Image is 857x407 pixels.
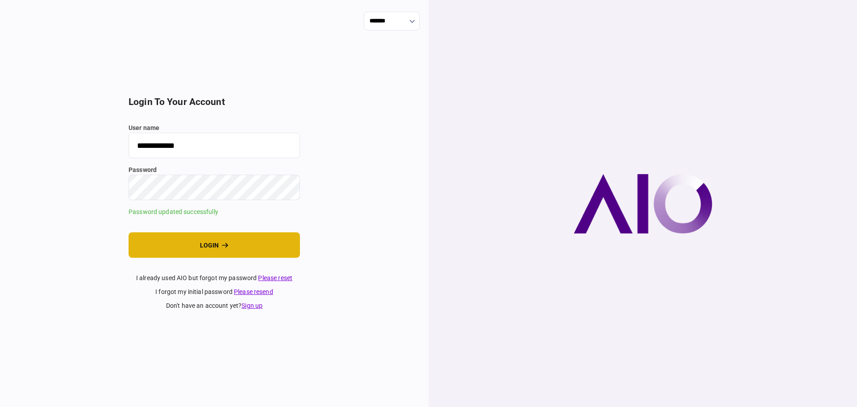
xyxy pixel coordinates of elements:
[129,133,300,158] input: user name
[129,232,300,258] button: login
[129,273,300,283] div: I already used AIO but forgot my password
[129,175,300,200] input: password
[129,287,300,297] div: I forgot my initial password
[129,97,300,108] h2: login to your account
[129,123,300,133] label: user name
[258,274,292,281] a: Please reset
[364,12,420,30] input: show language options
[574,174,712,234] img: AIO company logo
[129,301,300,310] div: don't have an account yet ?
[129,207,300,217] div: Password updated successfully
[129,165,300,175] label: password
[234,288,273,295] a: Please resend
[241,302,262,309] a: Sign up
